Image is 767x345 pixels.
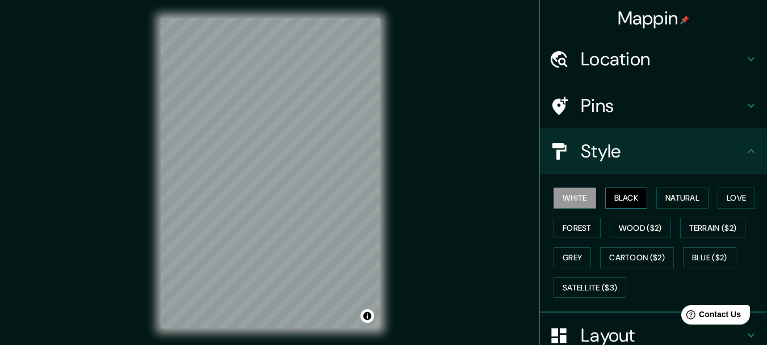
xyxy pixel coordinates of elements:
img: pin-icon.png [680,15,689,24]
button: Terrain ($2) [680,218,746,239]
button: Wood ($2) [610,218,671,239]
button: Black [605,188,648,209]
div: Location [540,36,767,82]
button: White [554,188,596,209]
button: Forest [554,218,601,239]
h4: Location [581,48,744,70]
h4: Mappin [618,7,690,30]
div: Pins [540,83,767,128]
button: Blue ($2) [683,247,736,268]
button: Satellite ($3) [554,277,626,298]
button: Toggle attribution [361,309,374,323]
canvas: Map [161,18,380,329]
button: Natural [656,188,709,209]
button: Love [718,188,755,209]
h4: Pins [581,94,744,117]
iframe: Help widget launcher [666,301,755,332]
button: Cartoon ($2) [600,247,674,268]
div: Style [540,128,767,174]
h4: Style [581,140,744,163]
button: Grey [554,247,591,268]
